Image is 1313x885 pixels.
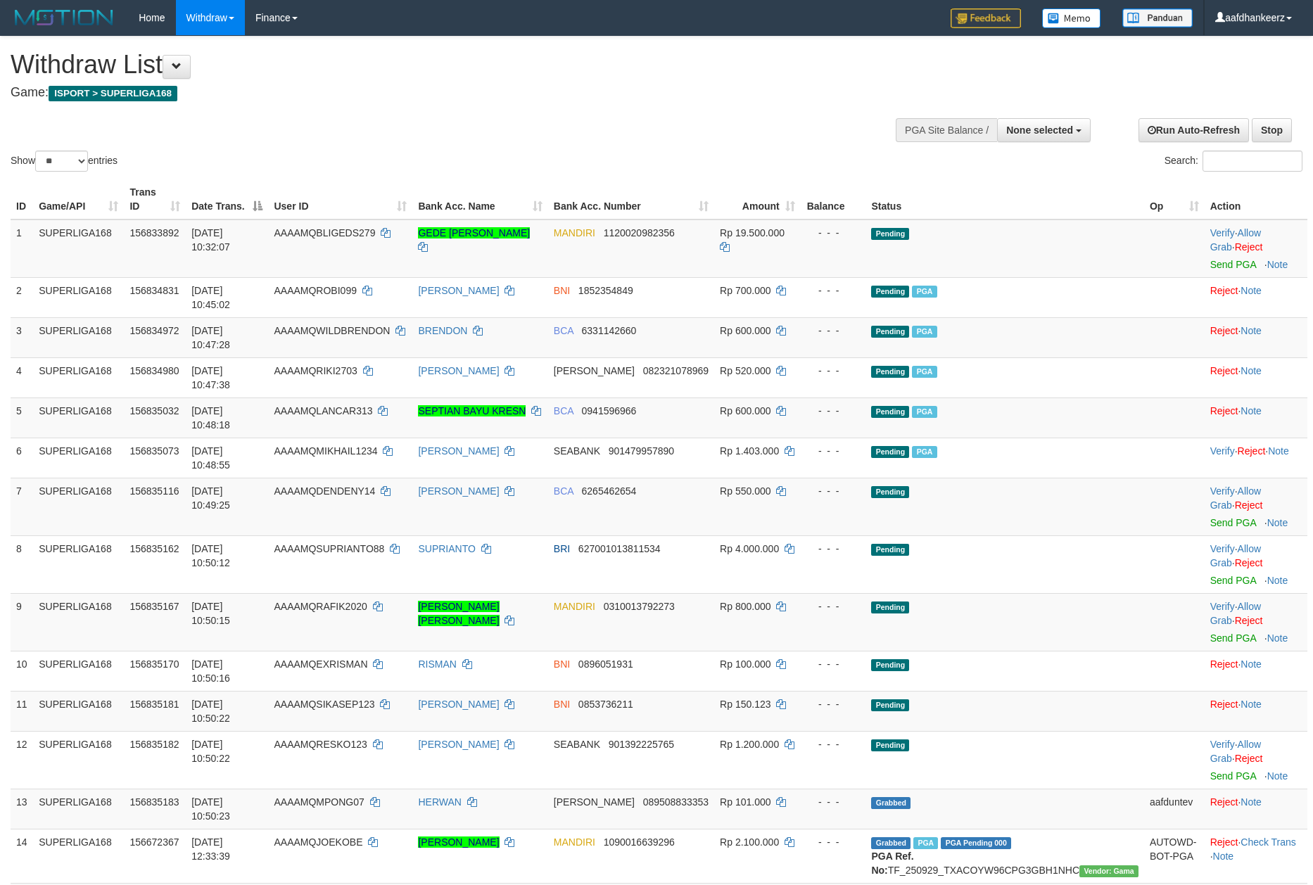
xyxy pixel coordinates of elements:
[554,325,573,336] span: BCA
[11,593,33,651] td: 9
[1210,365,1238,376] a: Reject
[191,485,230,511] span: [DATE] 10:49:25
[604,227,675,238] span: Copy 1120020982356 to clipboard
[1205,535,1307,593] td: · ·
[191,658,230,684] span: [DATE] 10:50:16
[1122,8,1193,27] img: panduan.png
[1210,836,1238,848] a: Reject
[124,179,186,219] th: Trans ID: activate to sort column ascending
[274,543,384,554] span: AAAAMQSUPRIANTO88
[33,691,124,731] td: SUPERLIGA168
[1205,829,1307,883] td: · ·
[1210,699,1238,710] a: Reject
[896,118,997,142] div: PGA Site Balance /
[1241,405,1262,416] a: Note
[1210,601,1261,626] a: Allow Grab
[11,397,33,438] td: 5
[1205,397,1307,438] td: ·
[554,285,570,296] span: BNI
[418,485,499,497] a: [PERSON_NAME]
[1241,325,1262,336] a: Note
[1241,796,1262,808] a: Note
[871,406,909,418] span: Pending
[1210,227,1261,253] span: ·
[11,535,33,593] td: 8
[912,446,937,458] span: Marked by aafsengchandara
[1205,478,1307,535] td: · ·
[1238,445,1266,457] a: Reject
[554,485,573,497] span: BCA
[871,851,913,876] b: PGA Ref. No:
[806,835,861,849] div: - - -
[1210,739,1261,764] a: Allow Grab
[1210,632,1256,644] a: Send PGA
[720,405,770,416] span: Rp 600.000
[418,836,499,848] a: [PERSON_NAME]
[582,325,637,336] span: Copy 6331142660 to clipboard
[871,228,909,240] span: Pending
[11,317,33,357] td: 3
[129,445,179,457] span: 156835073
[720,739,779,750] span: Rp 1.200.000
[720,601,770,612] span: Rp 800.000
[11,277,33,317] td: 2
[578,658,633,670] span: Copy 0896051931 to clipboard
[418,658,456,670] a: RISMAN
[33,277,124,317] td: SUPERLIGA168
[129,658,179,670] span: 156835170
[11,7,118,28] img: MOTION_logo.png
[806,444,861,458] div: - - -
[274,485,375,497] span: AAAAMQDENDENY14
[806,737,861,751] div: - - -
[11,86,861,100] h4: Game:
[418,227,530,238] a: GEDE [PERSON_NAME]
[912,366,937,378] span: Marked by aafheankoy
[1205,179,1307,219] th: Action
[720,445,779,457] span: Rp 1.403.000
[554,543,570,554] span: BRI
[1210,770,1256,782] a: Send PGA
[871,797,911,809] span: Grabbed
[274,405,372,416] span: AAAAMQLANCAR313
[951,8,1021,28] img: Feedback.jpg
[11,789,33,829] td: 13
[554,445,600,457] span: SEABANK
[418,796,461,808] a: HERWAN
[129,405,179,416] span: 156835032
[1235,557,1263,568] a: Reject
[806,364,861,378] div: - - -
[33,438,124,478] td: SUPERLIGA168
[871,739,909,751] span: Pending
[1267,517,1288,528] a: Note
[1267,632,1288,644] a: Note
[11,151,118,172] label: Show entries
[11,179,33,219] th: ID
[268,179,412,219] th: User ID: activate to sort column ascending
[871,286,909,298] span: Pending
[1006,125,1073,136] span: None selected
[33,535,124,593] td: SUPERLIGA168
[554,405,573,416] span: BCA
[1210,543,1261,568] span: ·
[11,731,33,789] td: 12
[1042,8,1101,28] img: Button%20Memo.svg
[1210,485,1235,497] a: Verify
[806,657,861,671] div: - - -
[11,691,33,731] td: 11
[871,446,909,458] span: Pending
[720,658,770,670] span: Rp 100.000
[418,699,499,710] a: [PERSON_NAME]
[1138,118,1249,142] a: Run Auto-Refresh
[129,227,179,238] span: 156833892
[33,357,124,397] td: SUPERLIGA168
[418,365,499,376] a: [PERSON_NAME]
[871,486,909,498] span: Pending
[129,699,179,710] span: 156835181
[720,699,770,710] span: Rp 150.123
[609,445,674,457] span: Copy 901479957890 to clipboard
[554,658,570,670] span: BNI
[129,601,179,612] span: 156835167
[554,739,600,750] span: SEABANK
[191,405,230,431] span: [DATE] 10:48:18
[418,601,499,626] a: [PERSON_NAME] [PERSON_NAME]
